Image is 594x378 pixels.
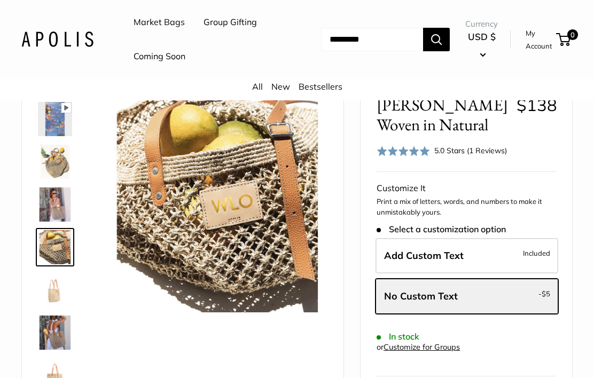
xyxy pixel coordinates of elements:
[434,145,507,156] div: 5.0 Stars (1 Reviews)
[517,94,557,115] span: $138
[567,29,578,40] span: 0
[465,28,498,62] button: USD $
[384,249,464,262] span: Add Custom Text
[271,81,290,92] a: New
[377,95,508,135] span: [PERSON_NAME] Woven in Natural
[204,14,257,30] a: Group Gifting
[36,143,74,181] a: Mercado Woven in Natural
[134,49,185,65] a: Coming Soon
[21,31,93,47] img: Apolis
[36,185,74,224] a: Mercado Woven in Natural
[134,14,185,30] a: Market Bags
[107,92,327,312] img: Mercado Woven in Natural
[377,196,556,217] p: Print a mix of letters, words, and numbers to make it unmistakably yours.
[252,81,263,92] a: All
[377,340,460,355] div: or
[36,271,74,309] a: Mercado Woven in Natural
[377,180,556,196] div: Customize It
[468,31,496,42] span: USD $
[376,279,558,314] label: Leave Blank
[38,316,72,350] img: Mercado Woven in Natural
[376,238,558,273] label: Add Custom Text
[377,143,507,159] div: 5.0 Stars (1 Reviews)
[38,187,72,222] img: Mercado Woven in Natural
[423,28,450,51] button: Search
[36,228,74,266] a: Mercado Woven in Natural
[526,27,552,53] a: My Account
[384,342,460,352] a: Customize for Groups
[538,287,550,300] span: -
[321,28,423,51] input: Search...
[38,230,72,264] img: Mercado Woven in Natural
[38,273,72,307] img: Mercado Woven in Natural
[523,247,550,259] span: Included
[38,145,72,179] img: Mercado Woven in Natural
[384,290,458,302] span: No Custom Text
[377,332,419,342] span: In stock
[299,81,342,92] a: Bestsellers
[542,289,550,298] span: $5
[36,100,74,138] a: Mercado Woven in Natural
[557,33,570,46] a: 0
[38,102,72,136] img: Mercado Woven in Natural
[36,313,74,352] a: Mercado Woven in Natural
[377,224,505,234] span: Select a customization option
[465,17,498,31] span: Currency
